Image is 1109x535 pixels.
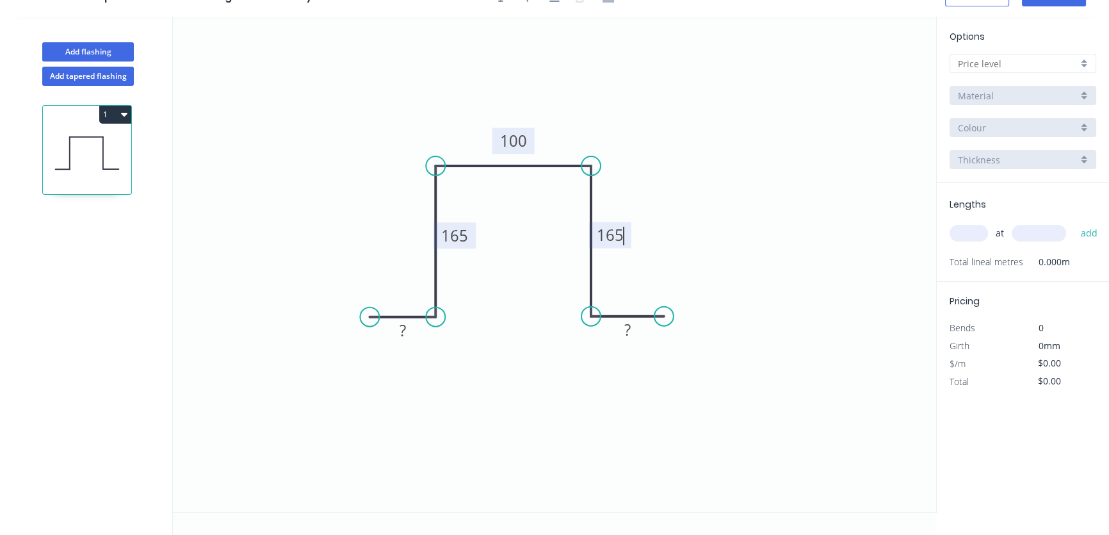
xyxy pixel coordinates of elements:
[950,253,1023,271] span: Total lineal metres
[1039,322,1044,334] span: 0
[958,153,1000,167] span: Thickness
[624,319,631,340] tspan: ?
[958,121,986,135] span: Colour
[42,67,134,86] button: Add tapered flashing
[950,375,969,388] span: Total
[1023,253,1070,271] span: 0.000m
[950,295,980,308] span: Pricing
[958,57,1078,70] input: Price level
[996,224,1004,242] span: at
[99,106,131,124] button: 1
[42,42,134,62] button: Add flashing
[1074,222,1104,244] button: add
[500,130,527,151] tspan: 100
[441,225,468,246] tspan: 165
[950,322,975,334] span: Bends
[1039,340,1060,352] span: 0mm
[400,320,406,341] tspan: ?
[958,89,994,103] span: Material
[173,17,936,512] svg: 0
[950,198,986,211] span: Lengths
[597,224,624,245] tspan: 165
[950,30,985,43] span: Options
[950,340,969,352] span: Girth
[950,358,966,370] span: $/m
